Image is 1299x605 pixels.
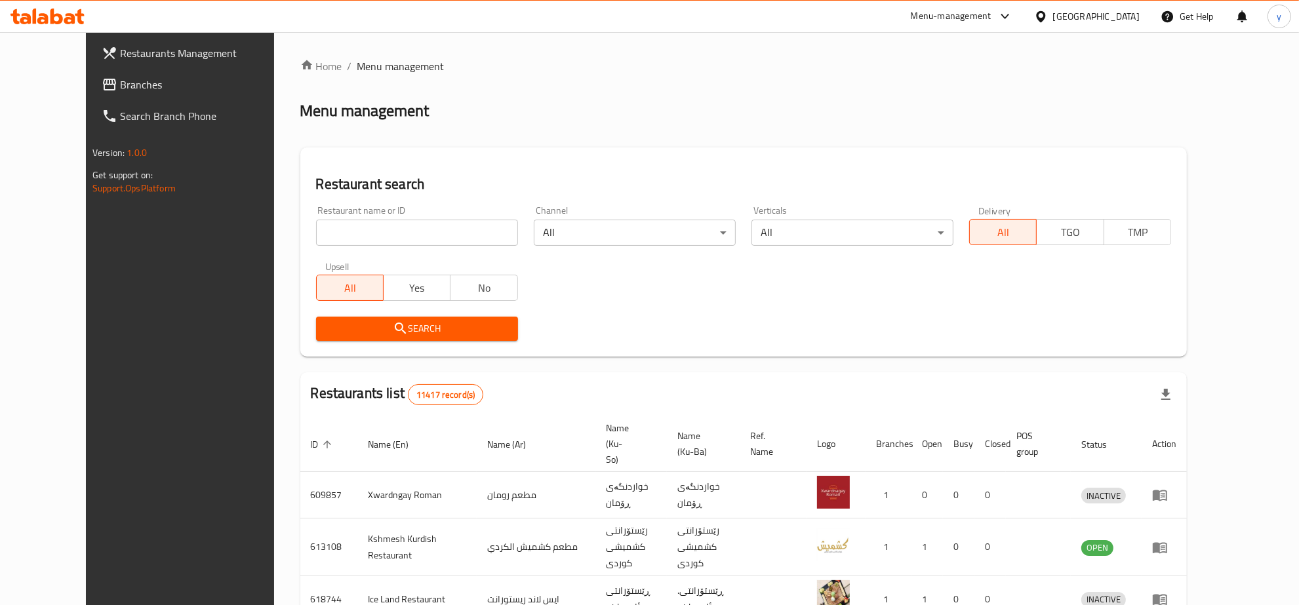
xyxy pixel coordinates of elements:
[456,279,512,298] span: No
[817,528,850,561] img: Kshmesh Kurdish Restaurant
[751,428,791,459] span: Ref. Name
[409,389,483,401] span: 11417 record(s)
[667,472,740,518] td: خواردنگەی ڕۆمان
[1081,437,1124,452] span: Status
[300,58,342,74] a: Home
[1104,219,1171,245] button: TMP
[1081,488,1126,503] span: INACTIVE
[1152,539,1176,555] div: Menu
[1152,487,1176,503] div: Menu
[1142,416,1187,472] th: Action
[316,174,1171,194] h2: Restaurant search
[1081,488,1126,503] div: INACTIVE
[92,180,176,197] a: Support.OpsPlatform
[1081,540,1113,556] div: OPEN
[311,437,336,452] span: ID
[1042,223,1098,242] span: TGO
[1053,9,1140,24] div: [GEOGRAPHIC_DATA]
[943,472,974,518] td: 0
[911,416,943,472] th: Open
[358,518,477,576] td: Kshmesh Kurdish Restaurant
[817,476,850,509] img: Xwardngay Roman
[300,58,1187,74] nav: breadcrumb
[383,275,450,301] button: Yes
[595,518,667,576] td: رێستۆرانتی کشمیشى كوردى
[91,100,303,132] a: Search Branch Phone
[316,275,384,301] button: All
[911,9,991,24] div: Menu-management
[325,262,350,271] label: Upsell
[1277,9,1281,24] span: y
[677,428,725,459] span: Name (Ku-Ba)
[92,166,153,184] span: Get support on:
[300,472,358,518] td: 609857
[807,416,866,472] th: Logo
[389,279,445,298] span: Yes
[316,220,518,246] input: Search for restaurant name or ID..
[866,416,911,472] th: Branches
[120,77,292,92] span: Branches
[969,219,1037,245] button: All
[534,220,736,246] div: All
[911,472,943,518] td: 0
[327,321,508,337] span: Search
[91,37,303,69] a: Restaurants Management
[974,472,1006,518] td: 0
[1016,428,1055,459] span: POS group
[408,384,483,405] div: Total records count
[595,472,667,518] td: خواردنگەی ڕۆمان
[1109,223,1166,242] span: TMP
[300,518,358,576] td: 613108
[974,416,1006,472] th: Closed
[1150,379,1182,410] div: Export file
[91,69,303,100] a: Branches
[667,518,740,576] td: رێستۆرانتی کشمیشى كوردى
[943,518,974,576] td: 0
[322,279,378,298] span: All
[357,58,445,74] span: Menu management
[866,518,911,576] td: 1
[120,45,292,61] span: Restaurants Management
[450,275,517,301] button: No
[487,437,543,452] span: Name (Ar)
[477,518,595,576] td: مطعم كشميش الكردي
[300,100,430,121] h2: Menu management
[943,416,974,472] th: Busy
[751,220,953,246] div: All
[1081,540,1113,555] span: OPEN
[606,420,651,467] span: Name (Ku-So)
[866,472,911,518] td: 1
[974,518,1006,576] td: 0
[358,472,477,518] td: Xwardngay Roman
[978,206,1011,215] label: Delivery
[911,518,943,576] td: 1
[975,223,1031,242] span: All
[477,472,595,518] td: مطعم رومان
[316,317,518,341] button: Search
[369,437,426,452] span: Name (En)
[127,144,147,161] span: 1.0.0
[348,58,352,74] li: /
[120,108,292,124] span: Search Branch Phone
[311,383,484,405] h2: Restaurants list
[1036,219,1104,245] button: TGO
[92,144,125,161] span: Version:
